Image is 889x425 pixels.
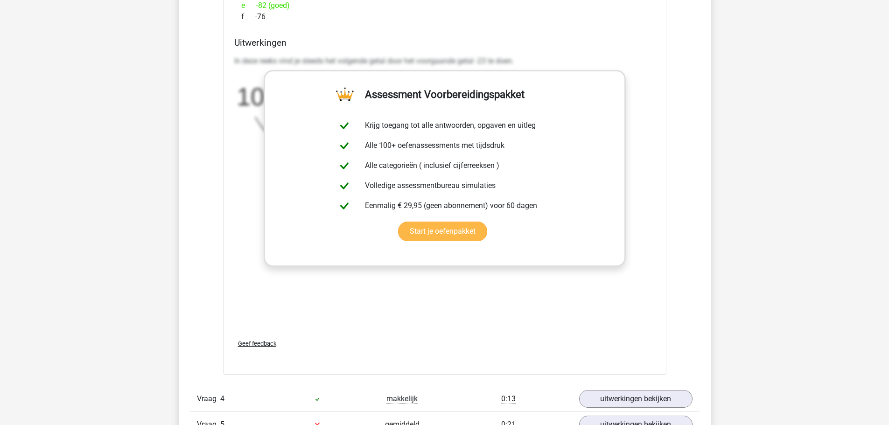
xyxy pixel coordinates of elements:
[234,56,655,67] p: In deze reeks vind je steeds het volgende getal door het voorgaande getal -23 te doen.
[238,340,276,347] span: Geef feedback
[237,83,264,111] tspan: 10
[197,393,220,404] span: Vraag
[398,222,487,241] a: Start je oefenpakket
[386,394,418,404] span: makkelijk
[220,394,224,403] span: 4
[501,394,516,404] span: 0:13
[579,390,693,408] a: uitwerkingen bekijken
[241,11,255,22] span: f
[234,11,655,22] div: -76
[234,37,655,48] h4: Uitwerkingen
